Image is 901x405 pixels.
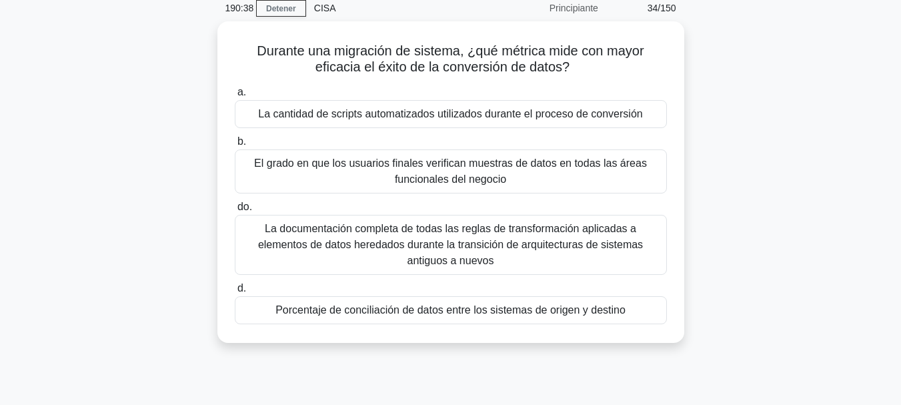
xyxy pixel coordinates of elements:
[648,3,676,13] font: 34/150
[237,135,246,147] font: b.
[275,304,626,316] font: Porcentaje de conciliación de datos entre los sistemas de origen y destino
[258,108,642,119] font: La cantidad de scripts automatizados utilizados durante el proceso de conversión
[550,3,598,13] font: Principiante
[237,86,246,97] font: a.
[225,3,254,13] font: 190:38
[237,201,252,212] font: do.
[257,43,644,74] font: Durante una migración de sistema, ¿qué métrica mide con mayor eficacia el éxito de la conversión ...
[266,4,296,13] font: Detener
[314,3,336,13] font: CISA
[258,223,643,266] font: La documentación completa de todas las reglas de transformación aplicadas a elementos de datos he...
[254,157,647,185] font: El grado en que los usuarios finales verifican muestras de datos en todas las áreas funcionales d...
[237,282,246,294] font: d.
